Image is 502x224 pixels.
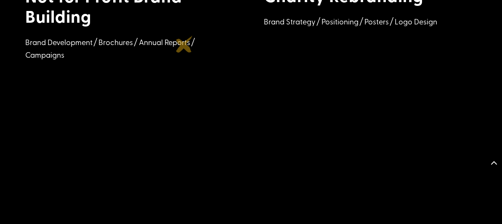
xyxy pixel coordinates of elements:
p: Annual Reports [139,36,190,49]
p: Brand Development [25,36,93,49]
p: Positioning [321,15,359,28]
p: Logo Design [395,15,437,28]
p: Posters [364,15,389,28]
p: Brochures [98,36,133,49]
p: Brand Strategy [264,15,316,28]
p: Campaigns [25,48,64,61]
